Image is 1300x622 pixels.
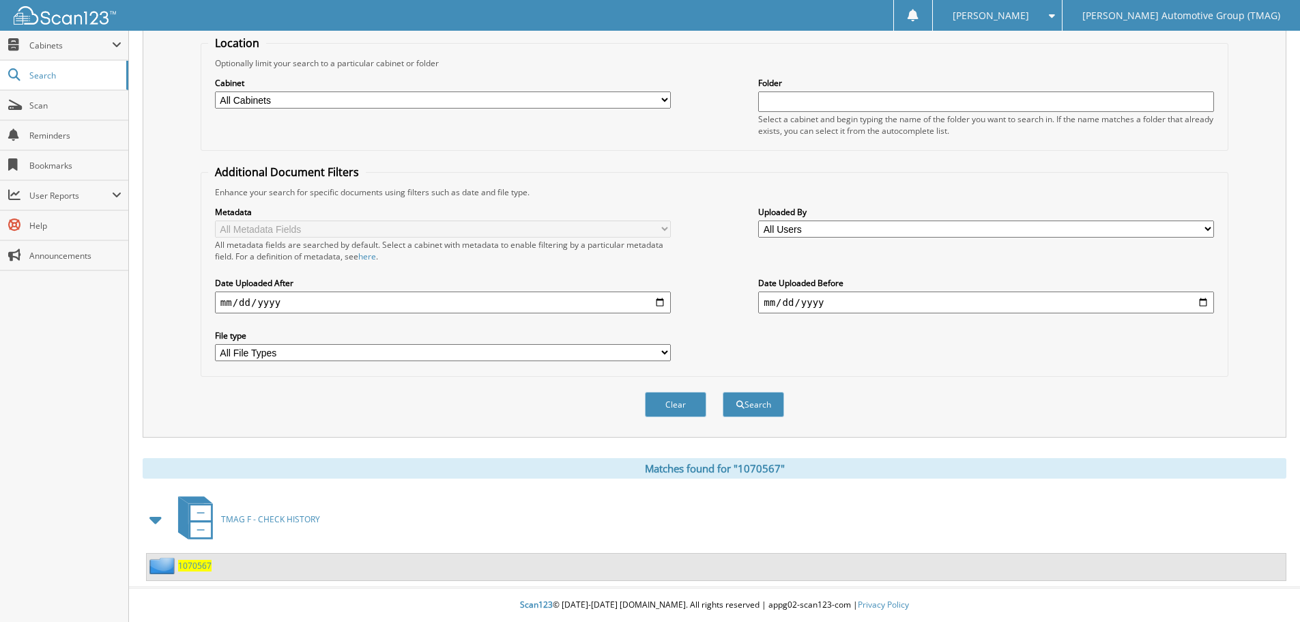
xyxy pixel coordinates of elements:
span: User Reports [29,190,112,201]
div: Select a cabinet and begin typing the name of the folder you want to search in. If the name match... [758,113,1214,137]
label: File type [215,330,671,341]
span: Scan123 [520,599,553,610]
div: Matches found for "1070567" [143,458,1286,479]
input: start [215,292,671,313]
a: Privacy Policy [858,599,909,610]
a: TMAG F - CHECK HISTORY [170,492,320,546]
span: Reminders [29,130,121,141]
span: Search [29,70,119,81]
input: end [758,292,1214,313]
span: [PERSON_NAME] Automotive Group (TMAG) [1082,12,1280,20]
legend: Location [208,36,266,51]
span: TMAG F - CHECK HISTORY [221,513,320,525]
label: Cabinet [215,77,671,89]
legend: Additional Document Filters [208,165,366,180]
span: Bookmarks [29,160,121,171]
img: folder2.png [149,557,178,574]
div: Enhance your search for specific documents using filters such as date and file type. [208,186,1221,198]
span: [PERSON_NAME] [953,12,1029,20]
button: Clear [645,392,706,417]
img: scan123-logo-white.svg [14,6,116,25]
button: Search [723,392,784,417]
div: Optionally limit your search to a particular cabinet or folder [208,57,1221,69]
label: Date Uploaded Before [758,277,1214,289]
div: © [DATE]-[DATE] [DOMAIN_NAME]. All rights reserved | appg02-scan123-com | [129,589,1300,622]
iframe: Chat Widget [1232,556,1300,622]
span: Scan [29,100,121,111]
a: here [358,251,376,262]
span: Help [29,220,121,231]
div: All metadata fields are searched by default. Select a cabinet with metadata to enable filtering b... [215,239,671,262]
span: Announcements [29,250,121,261]
label: Uploaded By [758,206,1214,218]
label: Folder [758,77,1214,89]
label: Date Uploaded After [215,277,671,289]
a: 1070567 [178,560,212,571]
span: Cabinets [29,40,112,51]
label: Metadata [215,206,671,218]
